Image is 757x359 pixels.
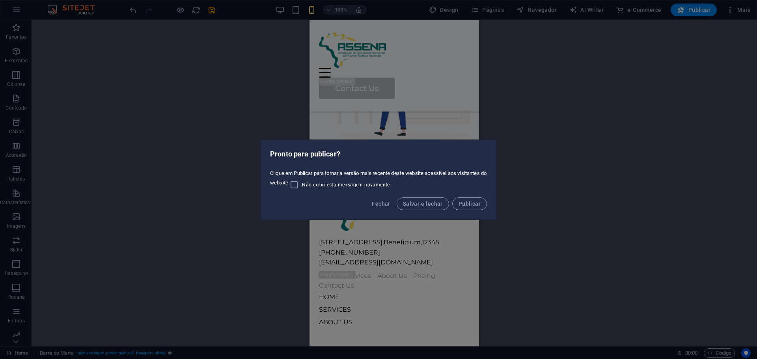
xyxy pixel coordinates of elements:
[397,197,449,210] button: Salvar e fechar
[302,182,390,188] span: Não exibir esta mensagem novamente
[112,219,130,226] span: 12345
[9,219,73,226] span: [STREET_ADDRESS]
[9,239,123,246] a: [EMAIL_ADDRESS][DOMAIN_NAME]
[9,218,160,228] p: , ,
[369,197,393,210] button: Fechar
[452,197,487,210] button: Publicar
[403,201,443,207] span: Salvar e fechar
[74,219,111,226] span: Beneficium
[270,149,487,159] h2: Pronto para publicar?
[372,201,390,207] span: Fechar
[459,201,481,207] span: Publicar
[9,229,71,236] span: [PHONE_NUMBER]
[261,167,496,193] div: Clique em Publicar para tornar a versão mais recente deste website acessível aos visitantes do we...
